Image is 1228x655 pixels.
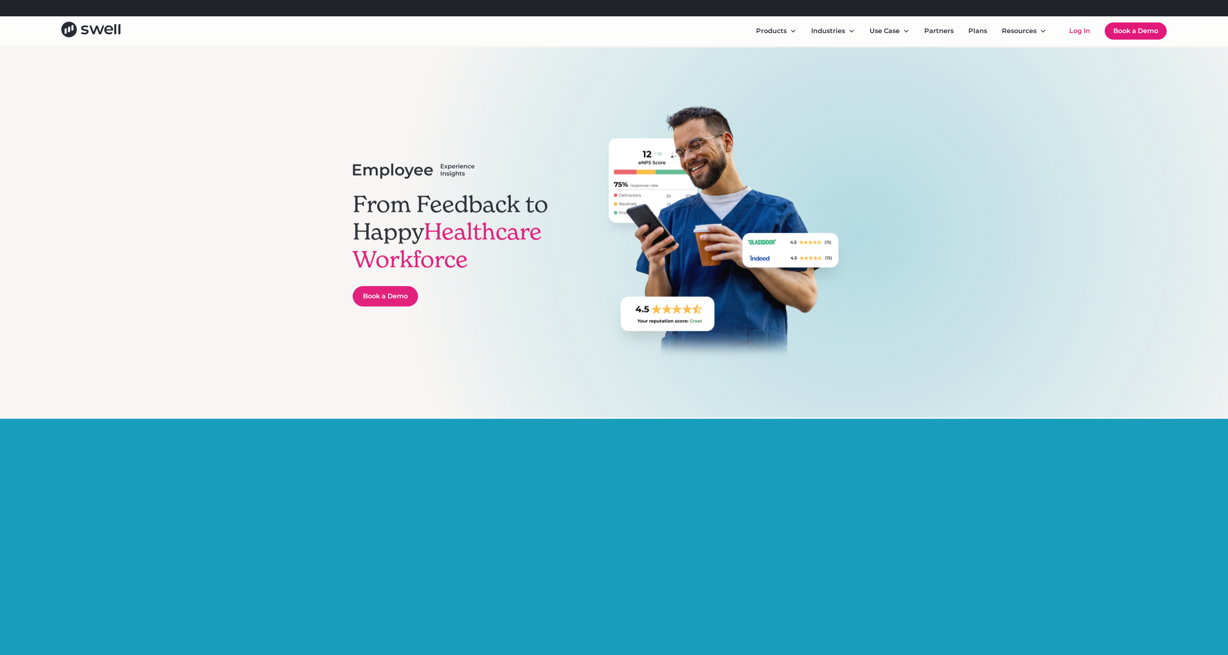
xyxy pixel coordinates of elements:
div: Resources [995,23,1053,39]
div: Use Case [863,23,916,39]
div: Products [750,23,803,39]
a: home [61,22,120,40]
span: Healthcare Workforce [353,217,542,274]
div: Book a Demo [363,291,408,301]
h1: From Feedback to Happy [353,191,572,273]
a: Plans [962,23,994,39]
div: Use Case [870,26,900,36]
a: Book a Demo [353,286,418,306]
a: Book a Demo [1105,22,1167,40]
img: Illustration [601,80,852,386]
div: Products [756,26,787,36]
div: Industries [805,23,861,39]
div: Industries [811,26,845,36]
a: Partners [918,23,960,39]
div: Resources [1002,26,1037,36]
a: Log In [1061,23,1098,39]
